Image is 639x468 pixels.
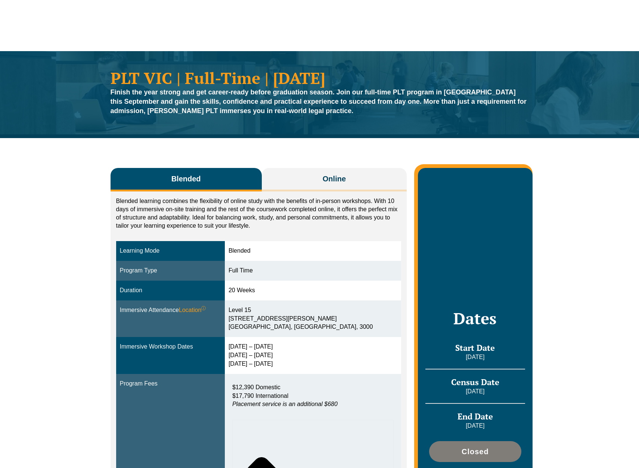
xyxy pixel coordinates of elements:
[425,387,525,396] p: [DATE]
[229,306,397,332] div: Level 15 [STREET_ADDRESS][PERSON_NAME] [GEOGRAPHIC_DATA], [GEOGRAPHIC_DATA], 3000
[179,306,206,315] span: Location
[120,343,221,351] div: Immersive Workshop Dates
[323,174,346,184] span: Online
[429,441,521,462] a: Closed
[120,247,221,255] div: Learning Mode
[232,384,280,390] span: $12,390 Domestic
[457,411,493,422] span: End Date
[111,88,527,115] strong: Finish the year strong and get career-ready before graduation season. Join our full-time PLT prog...
[229,343,397,368] div: [DATE] – [DATE] [DATE] – [DATE] [DATE] – [DATE]
[451,377,499,387] span: Census Date
[229,247,397,255] div: Blended
[232,393,288,399] span: $17,790 International
[120,380,221,388] div: Program Fees
[455,342,495,353] span: Start Date
[116,197,401,230] p: Blended learning combines the flexibility of online study with the benefits of in-person workshop...
[232,401,338,407] em: Placement service is an additional $680
[171,174,201,184] span: Blended
[120,286,221,295] div: Duration
[425,353,525,361] p: [DATE]
[229,266,397,275] div: Full Time
[229,286,397,295] div: 20 Weeks
[201,306,206,311] sup: ⓘ
[425,422,525,430] p: [DATE]
[111,70,529,86] h1: PLT VIC | Full-Time | [DATE]
[120,266,221,275] div: Program Type
[120,306,221,315] div: Immersive Attendance
[425,309,525,328] h2: Dates
[462,448,489,455] span: Closed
